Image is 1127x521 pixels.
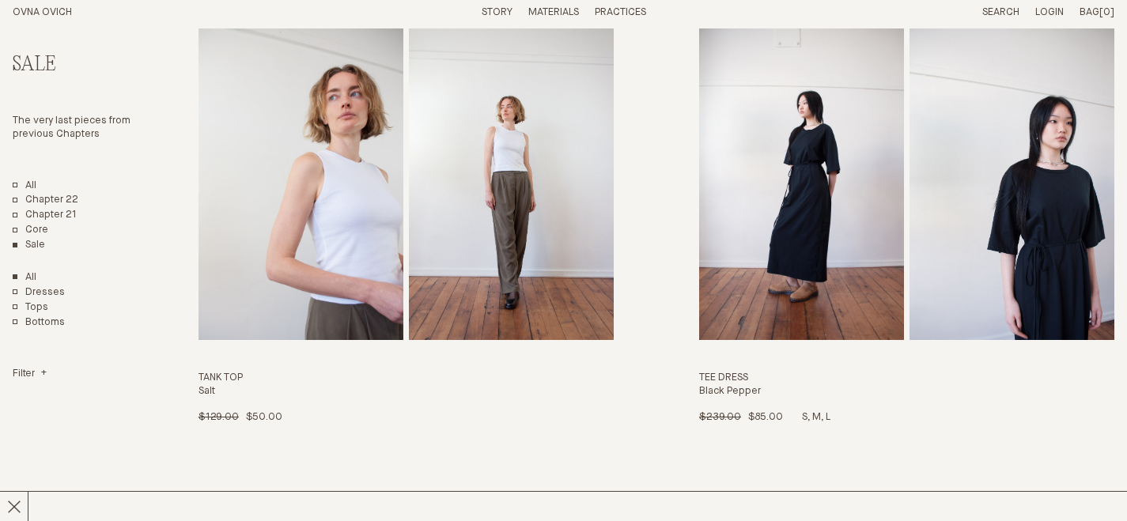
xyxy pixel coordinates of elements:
[13,194,78,207] a: Chapter 22
[13,209,77,222] a: Chapter 21
[528,7,579,17] a: Materials
[13,368,47,381] summary: Filter
[595,7,646,17] a: Practices
[199,412,239,422] span: $129.00
[13,115,139,142] p: The very last pieces from previous Chapters
[13,271,36,285] a: Show All
[748,412,783,422] span: $85.00
[1035,7,1064,17] a: Login
[199,372,614,385] h3: Tank Top
[699,412,741,422] span: $239.00
[699,28,1114,424] a: Tee Dress
[812,412,826,422] span: M
[13,301,48,315] a: Tops
[13,316,65,330] a: Bottoms
[199,28,403,340] img: Tank Top
[13,54,139,77] h2: Sale
[199,28,614,424] a: Tank Top
[199,385,614,398] h4: Salt
[982,7,1019,17] a: Search
[482,7,512,17] a: Story
[826,412,830,422] span: L
[13,7,72,17] a: Home
[13,239,45,252] a: Sale
[699,28,904,340] img: Tee Dress
[13,286,65,300] a: Dresses
[13,224,48,237] a: Core
[699,372,1114,385] h3: Tee Dress
[1080,7,1099,17] span: Bag
[1099,7,1114,17] span: [0]
[802,412,812,422] span: S
[699,385,1114,398] h4: Black Pepper
[246,412,282,422] span: $50.00
[13,179,36,193] a: All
